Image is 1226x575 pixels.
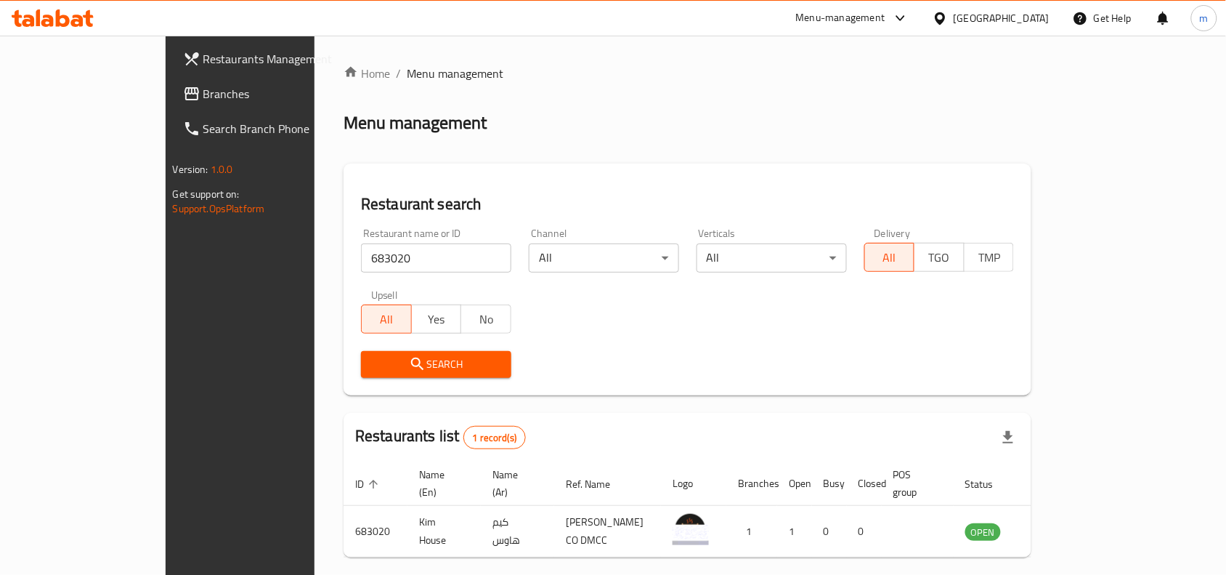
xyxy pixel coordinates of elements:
div: Total records count [463,426,527,449]
span: 1.0.0 [211,160,233,179]
h2: Menu management [344,111,487,134]
a: Search Branch Phone [171,111,370,146]
span: Menu management [407,65,503,82]
th: Branches [726,462,777,506]
span: Status [965,475,1012,493]
a: Branches [171,76,370,111]
span: 1 record(s) [464,431,526,445]
div: All [529,244,679,273]
span: OPEN [965,524,1001,541]
span: TGO [920,247,959,268]
button: No [460,305,511,334]
img: Kim House [673,510,709,547]
span: All [871,247,909,268]
div: Export file [991,420,1026,455]
span: Version: [173,160,208,179]
button: All [361,305,412,334]
table: enhanced table [344,462,1080,558]
td: 0 [812,506,847,558]
span: Name (En) [419,466,463,501]
span: Search [373,355,500,374]
td: 1 [726,506,777,558]
div: OPEN [965,523,1001,541]
div: Menu-management [796,9,885,27]
span: Get support on: [173,185,240,204]
th: Busy [812,462,847,506]
span: Restaurants Management [203,50,359,68]
label: Delivery [874,228,911,238]
span: No [467,309,506,330]
td: [PERSON_NAME] CO DMCC [554,506,661,558]
span: Search Branch Phone [203,120,359,137]
span: Yes [418,309,456,330]
button: All [864,243,915,272]
h2: Restaurant search [361,193,1014,215]
span: m [1200,10,1209,26]
input: Search for restaurant name or ID.. [361,244,511,273]
span: Ref. Name [566,475,629,493]
div: All [697,244,847,273]
button: Yes [411,305,462,334]
td: 0 [847,506,882,558]
span: TMP [970,247,1009,268]
th: Closed [847,462,882,506]
td: 1 [777,506,812,558]
span: POS group [893,466,936,501]
button: TGO [914,243,965,272]
th: Action [1030,462,1080,506]
nav: breadcrumb [344,65,1031,82]
h2: Restaurants list [355,425,526,449]
span: All [368,309,406,330]
span: ID [355,475,383,493]
td: كيم هاوس [481,506,554,558]
td: Kim House [407,506,481,558]
label: Upsell [371,290,398,300]
th: Open [777,462,812,506]
td: 683020 [344,506,407,558]
span: Name (Ar) [492,466,537,501]
th: Logo [661,462,726,506]
li: / [396,65,401,82]
a: Support.OpsPlatform [173,199,265,218]
span: Branches [203,85,359,102]
button: TMP [964,243,1015,272]
button: Search [361,351,511,378]
div: [GEOGRAPHIC_DATA] [954,10,1050,26]
a: Restaurants Management [171,41,370,76]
